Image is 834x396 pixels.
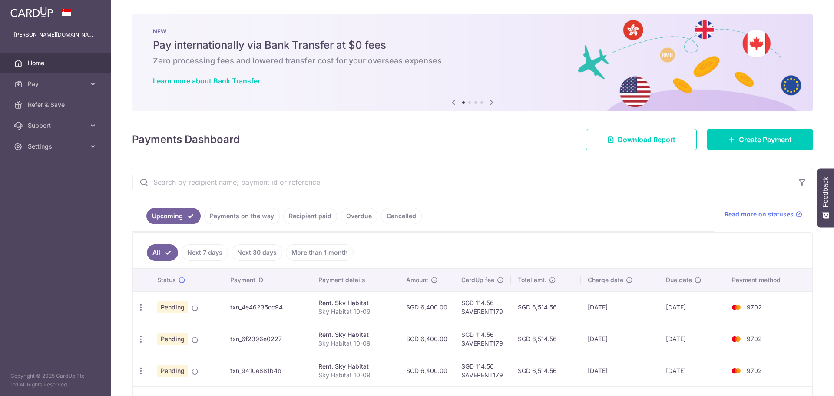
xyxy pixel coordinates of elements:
[511,323,581,355] td: SGD 6,514.56
[399,323,454,355] td: SGD 6,400.00
[454,355,511,386] td: SGD 114.56 SAVERENT179
[399,355,454,386] td: SGD 6,400.00
[581,291,659,323] td: [DATE]
[232,244,282,261] a: Next 30 days
[204,208,280,224] a: Payments on the way
[132,132,240,147] h4: Payments Dashboard
[132,168,792,196] input: Search by recipient name, payment id or reference
[10,7,53,17] img: CardUp
[223,291,311,323] td: txn_4e46235cc94
[511,355,581,386] td: SGD 6,514.56
[707,129,813,150] a: Create Payment
[511,291,581,323] td: SGD 6,514.56
[725,210,794,219] span: Read more on statuses
[454,291,511,323] td: SGD 114.56 SAVERENT179
[157,276,176,284] span: Status
[725,269,812,291] th: Payment method
[14,30,97,39] p: [PERSON_NAME][DOMAIN_NAME][EMAIL_ADDRESS][DOMAIN_NAME]
[822,177,830,207] span: Feedback
[28,121,85,130] span: Support
[318,299,392,307] div: Rent. Sky Habitat
[747,335,762,343] span: 9702
[153,56,792,66] h6: Zero processing fees and lowered transfer cost for your overseas expenses
[341,208,377,224] a: Overdue
[283,208,337,224] a: Recipient paid
[725,210,802,219] a: Read more on statuses
[581,323,659,355] td: [DATE]
[747,303,762,311] span: 9702
[311,269,399,291] th: Payment details
[586,129,697,150] a: Download Report
[399,291,454,323] td: SGD 6,400.00
[147,244,178,261] a: All
[28,59,85,67] span: Home
[182,244,228,261] a: Next 7 days
[728,366,745,376] img: Bank Card
[223,269,311,291] th: Payment ID
[318,362,392,371] div: Rent. Sky Habitat
[157,333,188,345] span: Pending
[318,307,392,316] p: Sky Habitat 10-09
[28,100,85,109] span: Refer & Save
[739,134,792,145] span: Create Payment
[223,355,311,386] td: txn_9410e881b4b
[659,355,725,386] td: [DATE]
[817,168,834,227] button: Feedback - Show survey
[318,371,392,379] p: Sky Habitat 10-09
[157,301,188,313] span: Pending
[581,355,659,386] td: [DATE]
[659,291,725,323] td: [DATE]
[286,244,354,261] a: More than 1 month
[659,323,725,355] td: [DATE]
[728,302,745,313] img: Bank Card
[588,276,623,284] span: Charge date
[153,38,792,52] h5: Pay internationally via Bank Transfer at $0 fees
[454,323,511,355] td: SGD 114.56 SAVERENT179
[778,370,825,392] iframe: Opens a widget where you can find more information
[518,276,546,284] span: Total amt.
[381,208,422,224] a: Cancelled
[747,367,762,374] span: 9702
[318,339,392,348] p: Sky Habitat 10-09
[728,334,745,344] img: Bank Card
[132,14,813,111] img: Bank transfer banner
[318,330,392,339] div: Rent. Sky Habitat
[146,208,201,224] a: Upcoming
[28,142,85,151] span: Settings
[223,323,311,355] td: txn_6f2396e0227
[28,80,85,88] span: Pay
[157,365,188,377] span: Pending
[666,276,692,284] span: Due date
[406,276,428,284] span: Amount
[618,134,675,145] span: Download Report
[153,77,260,85] a: Learn more about Bank Transfer
[153,28,792,35] p: NEW
[461,276,494,284] span: CardUp fee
